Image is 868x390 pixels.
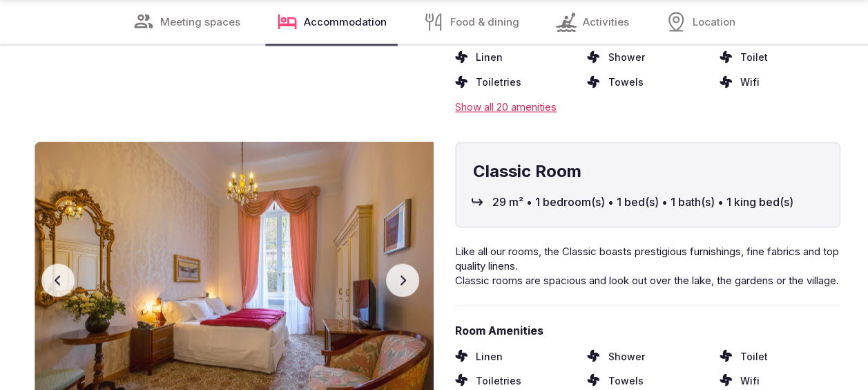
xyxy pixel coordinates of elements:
[455,322,840,337] span: Room Amenities
[608,75,643,89] span: Towels
[583,15,629,30] span: Activities
[608,349,644,363] span: Shower
[476,75,521,89] span: Toiletries
[476,50,503,64] span: Linen
[740,50,768,64] span: Toilet
[608,50,644,64] span: Shower
[740,75,760,89] span: Wifi
[492,194,793,210] span: 29 m² • 1 bedroom(s) • 1 bed(s) • 1 bath(s) • 1 king bed(s)
[455,245,839,272] span: Like all our rooms, the Classic boasts prestigious furnishings, fine fabrics and top quality linens.
[450,15,519,30] span: Food & dining
[476,373,521,387] span: Toiletries
[693,15,735,30] span: Location
[160,15,240,30] span: Meeting spaces
[740,349,768,363] span: Toilet
[476,349,503,363] span: Linen
[455,100,840,114] div: Show all 20 amenities
[608,373,643,387] span: Towels
[740,373,760,387] span: Wifi
[455,274,839,287] span: Classic rooms are spacious and look out over the lake, the gardens or the village.
[473,160,822,183] h4: Classic Room
[304,15,387,30] span: Accommodation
